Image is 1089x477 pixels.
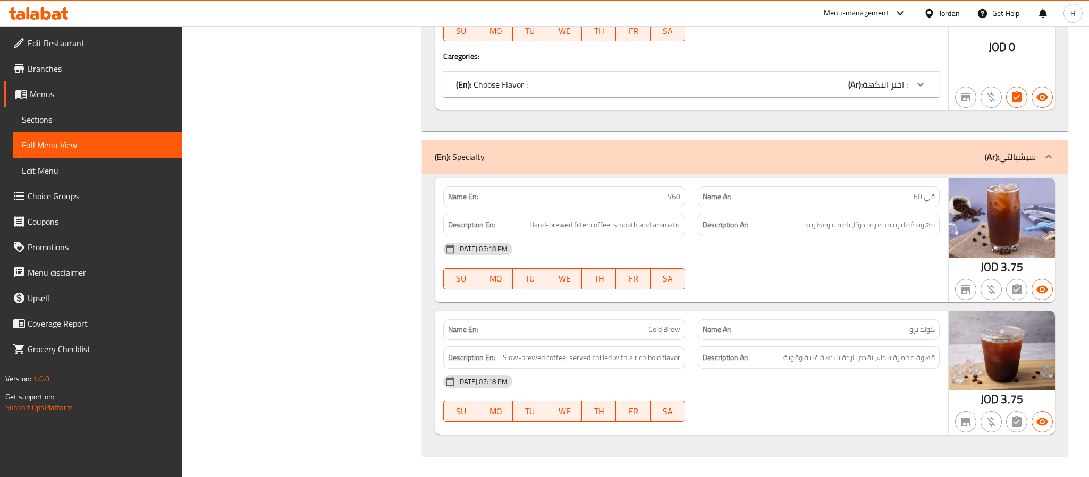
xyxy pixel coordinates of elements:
[582,268,617,289] button: TH
[582,20,617,41] button: TH
[989,37,1007,57] span: JOD
[28,190,173,202] span: Choice Groups
[985,150,1036,163] p: سبشيالتي
[552,23,578,39] span: WE
[448,351,495,364] strong: Description En:
[616,401,651,422] button: FR
[616,268,651,289] button: FR
[483,404,509,419] span: MO
[955,279,976,300] button: Not branch specific item
[5,390,54,404] span: Get support on:
[655,23,681,39] span: SA
[13,158,182,183] a: Edit Menu
[30,88,173,100] span: Menus
[981,257,999,277] span: JOD
[1006,87,1027,108] button: Has choices
[4,183,182,209] a: Choice Groups
[586,271,612,286] span: TH
[503,351,680,364] span: Slow-brewed coffee, served chilled with a rich bold flavor
[478,401,513,422] button: MO
[28,266,173,279] span: Menu disclaimer
[586,23,612,39] span: TH
[4,30,182,56] a: Edit Restaurant
[703,191,731,202] strong: Name Ar:
[1032,279,1053,300] button: Available
[586,404,612,419] span: TH
[703,218,748,232] strong: Description Ar:
[4,260,182,285] a: Menu disclaimer
[453,244,512,254] span: [DATE] 07:18 PM
[443,401,478,422] button: SU
[1006,411,1027,432] button: Not has choices
[547,20,582,41] button: WE
[703,324,731,335] strong: Name Ar:
[547,268,582,289] button: WE
[4,81,182,107] a: Menus
[435,150,485,163] p: Specialty
[529,218,680,232] span: Hand-brewed filter coffee, smooth and aromatic
[648,324,680,335] span: Cold Brew
[783,351,935,364] span: قهوة مخمرة ببطء، تقدم باردة بنكهة غنية وقوية
[939,7,960,19] div: Jordan
[668,191,680,202] span: V60
[651,20,685,41] button: SA
[448,218,495,232] strong: Description En:
[28,343,173,355] span: Grocery Checklist
[13,132,182,158] a: Full Menu View
[443,268,478,289] button: SU
[949,311,1055,390] img: cold_brew638931752299902261.jpg
[981,389,999,410] span: JOD
[513,268,547,289] button: TU
[517,23,543,39] span: TU
[443,20,478,41] button: SU
[863,76,908,92] span: اختر النكهة :
[1001,257,1023,277] span: 3.75
[848,76,863,92] b: (Ar):
[4,311,182,336] a: Coverage Report
[22,164,173,177] span: Edit Menu
[483,23,509,39] span: MO
[547,401,582,422] button: WE
[4,234,182,260] a: Promotions
[448,23,474,39] span: SU
[909,324,935,335] span: كولد برو
[981,411,1002,432] button: Purchased item
[955,87,976,108] button: Not branch specific item
[981,279,1002,300] button: Purchased item
[478,268,513,289] button: MO
[28,215,173,228] span: Coupons
[456,78,528,91] p: Choose Flavor :
[28,292,173,304] span: Upsell
[443,51,940,62] h4: Caregories:
[1032,87,1053,108] button: Available
[620,23,646,39] span: FR
[513,401,547,422] button: TU
[517,404,543,419] span: TU
[5,372,31,386] span: Version:
[981,87,1002,108] button: Purchased item
[616,20,651,41] button: FR
[620,271,646,286] span: FR
[448,404,474,419] span: SU
[4,56,182,81] a: Branches
[1001,389,1023,410] span: 3.75
[655,404,681,419] span: SA
[582,401,617,422] button: TH
[806,218,935,232] span: قهوة مُفلترة مخمرة يدويًا، ناعمة وعطرية
[22,139,173,151] span: Full Menu View
[22,113,173,126] span: Sections
[552,271,578,286] span: WE
[422,140,1068,174] div: (En): Specialty(Ar):سبشيالتي
[448,191,478,202] strong: Name En:
[1032,411,1053,432] button: Available
[513,20,547,41] button: TU
[955,411,976,432] button: Not branch specific item
[435,149,450,165] b: (En):
[1070,7,1075,19] span: H
[4,285,182,311] a: Upsell
[1009,37,1015,57] span: 0
[914,191,935,202] span: ڤي 60
[703,351,748,364] strong: Description Ar:
[517,271,543,286] span: TU
[4,209,182,234] a: Coupons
